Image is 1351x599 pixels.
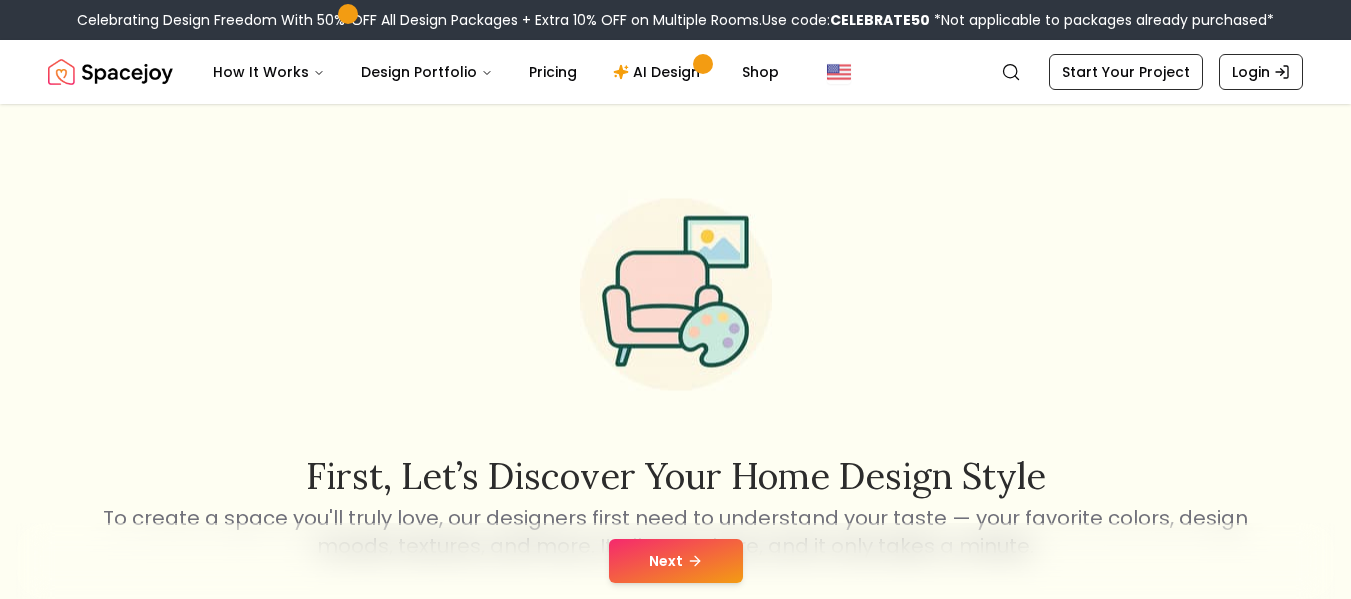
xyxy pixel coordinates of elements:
p: To create a space you'll truly love, our designers first need to understand your taste — your fav... [100,504,1252,560]
h2: First, let’s discover your home design style [100,456,1252,496]
button: How It Works [197,52,341,92]
nav: Global [48,40,1303,104]
a: AI Design [597,52,722,92]
div: Celebrating Design Freedom With 50% OFF All Design Packages + Extra 10% OFF on Multiple Rooms. [77,10,1274,30]
nav: Main [197,52,795,92]
img: Spacejoy Logo [48,52,173,92]
a: Pricing [513,52,593,92]
button: Design Portfolio [345,52,509,92]
button: Next [609,539,743,583]
img: United States [827,60,851,84]
b: CELEBRATE50 [830,10,930,30]
a: Spacejoy [48,52,173,92]
img: Start Style Quiz Illustration [548,166,804,422]
a: Login [1219,54,1303,90]
span: *Not applicable to packages already purchased* [930,10,1274,30]
a: Start Your Project [1049,54,1203,90]
a: Shop [726,52,795,92]
span: Use code: [762,10,930,30]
